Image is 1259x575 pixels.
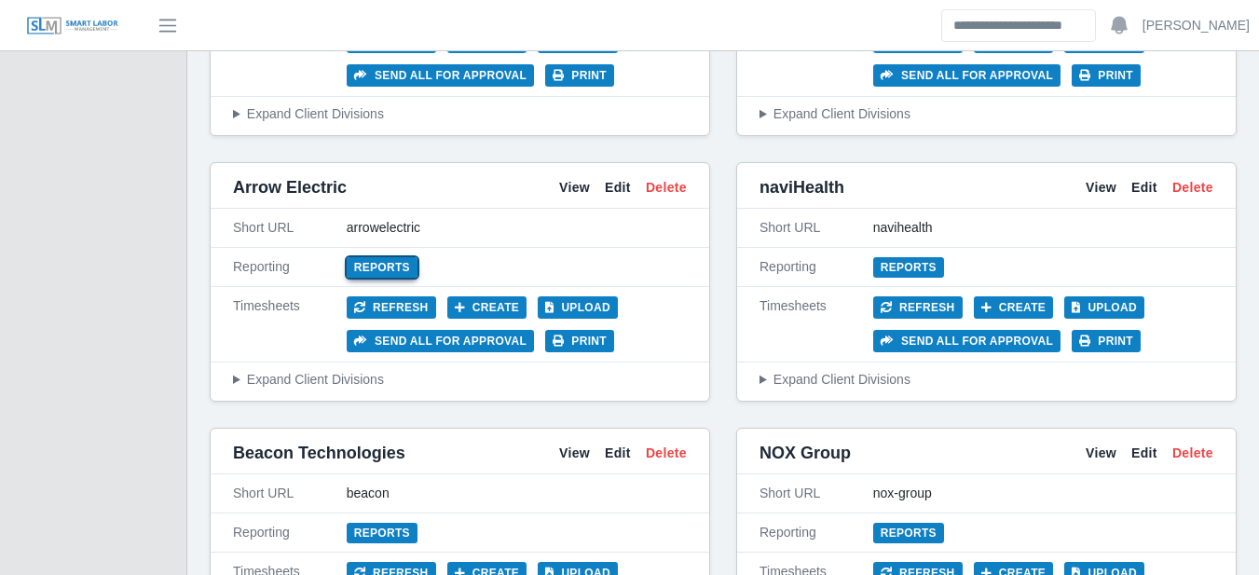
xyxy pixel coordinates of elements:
[605,178,631,198] a: Edit
[1172,444,1213,463] a: Delete
[233,484,347,503] div: Short URL
[873,484,1213,503] div: nox-group
[605,444,631,463] a: Edit
[347,218,687,238] div: arrowelectric
[974,296,1054,319] button: Create
[760,174,844,200] span: naviHealth
[646,444,687,463] a: Delete
[1072,330,1141,352] button: Print
[347,484,687,503] div: beacon
[233,440,405,466] span: Beacon Technologies
[347,523,417,543] a: Reports
[233,174,347,200] span: Arrow Electric
[545,64,614,87] button: Print
[1086,444,1116,463] a: View
[1131,444,1157,463] a: Edit
[1064,296,1144,319] button: Upload
[559,444,590,463] a: View
[1143,16,1250,35] a: [PERSON_NAME]
[545,330,614,352] button: Print
[347,330,534,352] button: Send all for approval
[538,296,618,319] button: Upload
[233,31,347,87] div: Timesheets
[760,370,1213,390] summary: Expand Client Divisions
[1086,178,1116,198] a: View
[1131,178,1157,198] a: Edit
[1172,178,1213,198] a: Delete
[873,64,1061,87] button: Send all for approval
[873,218,1213,238] div: navihealth
[233,523,347,542] div: Reporting
[233,218,347,238] div: Short URL
[233,257,347,277] div: Reporting
[447,296,527,319] button: Create
[873,330,1061,352] button: Send all for approval
[347,64,534,87] button: Send all for approval
[760,257,873,277] div: Reporting
[646,178,687,198] a: Delete
[873,296,963,319] button: Refresh
[233,296,347,352] div: Timesheets
[1072,64,1141,87] button: Print
[760,523,873,542] div: Reporting
[233,104,687,124] summary: Expand Client Divisions
[873,523,944,543] a: Reports
[760,296,873,352] div: Timesheets
[760,218,873,238] div: Short URL
[760,104,1213,124] summary: Expand Client Divisions
[941,9,1096,42] input: Search
[347,296,436,319] button: Refresh
[873,257,944,278] a: Reports
[760,440,851,466] span: NOX Group
[26,16,119,36] img: SLM Logo
[760,484,873,503] div: Short URL
[760,31,873,87] div: Timesheets
[233,370,687,390] summary: Expand Client Divisions
[559,178,590,198] a: View
[347,257,417,278] a: Reports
